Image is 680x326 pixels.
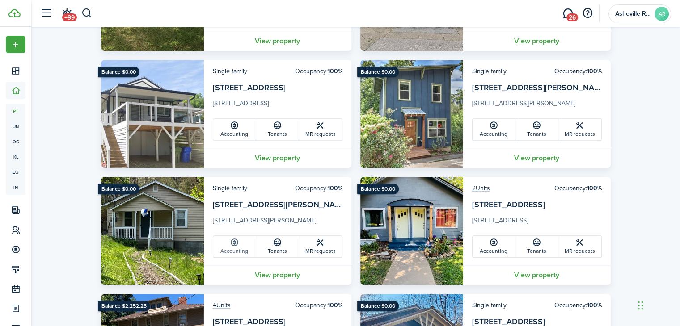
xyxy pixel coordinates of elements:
img: Property avatar [101,177,204,285]
a: [STREET_ADDRESS] [213,82,286,93]
a: View property [463,31,611,51]
iframe: Chat Widget [635,283,680,326]
card-header-right: Occupancy: [295,67,342,76]
a: Tenants [515,236,558,257]
a: [STREET_ADDRESS][PERSON_NAME] [213,199,348,210]
a: View property [204,31,351,51]
ribbon: Balance $0.00 [357,67,399,77]
a: Messaging [559,2,576,25]
a: eq [6,164,25,180]
card-description: [STREET_ADDRESS] [213,99,342,113]
b: 100% [328,67,342,76]
button: Open resource center [580,6,595,21]
a: Accounting [473,119,515,140]
card-header-left: Single family [472,67,507,76]
a: Accounting [213,236,256,257]
card-header-right: Occupancy: [554,67,602,76]
img: Property avatar [360,60,463,168]
span: Asheville Rentals and Management [615,11,651,17]
card-description: [STREET_ADDRESS] [472,216,602,230]
a: View property [204,265,351,285]
a: kl [6,149,25,164]
span: +99 [62,13,77,21]
a: MR requests [558,119,601,140]
card-description: [STREET_ADDRESS][PERSON_NAME] [472,99,602,113]
a: pt [6,104,25,119]
b: 100% [587,301,602,310]
a: 4Units [213,301,231,310]
a: [STREET_ADDRESS] [472,199,545,210]
a: MR requests [299,119,342,140]
div: Drag [638,292,643,319]
card-header-left: Single family [213,184,247,193]
ribbon: Balance $0.00 [357,301,399,311]
avatar-text: AR [655,7,669,21]
a: MR requests [558,236,601,257]
a: Tenants [515,119,558,140]
card-description: [STREET_ADDRESS][PERSON_NAME] [213,216,342,230]
card-header-left: Single family [472,301,507,310]
b: 100% [328,184,342,193]
a: un [6,119,25,134]
a: View property [463,265,611,285]
b: 100% [587,67,602,76]
a: Notifications [58,2,75,25]
a: MR requests [299,236,342,257]
img: TenantCloud [8,9,21,17]
b: 100% [328,301,342,310]
ribbon: Balance $0.00 [98,184,139,194]
card-header-right: Occupancy: [554,301,602,310]
b: 100% [587,184,602,193]
img: Property avatar [360,177,463,285]
card-header-left: Single family [213,67,247,76]
a: in [6,180,25,195]
a: 2Units [472,184,490,193]
card-header-right: Occupancy: [295,184,342,193]
span: 26 [566,13,578,21]
a: Accounting [213,119,256,140]
a: View property [463,148,611,168]
a: Tenants [256,236,299,257]
a: [STREET_ADDRESS][PERSON_NAME] [472,82,608,93]
card-header-right: Occupancy: [554,184,602,193]
button: Open menu [6,36,25,53]
card-header-right: Occupancy: [295,301,342,310]
ribbon: Balance $0.00 [357,184,399,194]
button: Open sidebar [38,5,55,22]
a: Accounting [473,236,515,257]
a: Tenants [256,119,299,140]
a: View property [204,148,351,168]
a: oc [6,134,25,149]
ribbon: Balance $2,252.25 [98,301,150,311]
button: Search [81,6,93,21]
img: Property avatar [101,60,204,168]
ribbon: Balance $0.00 [98,67,139,77]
